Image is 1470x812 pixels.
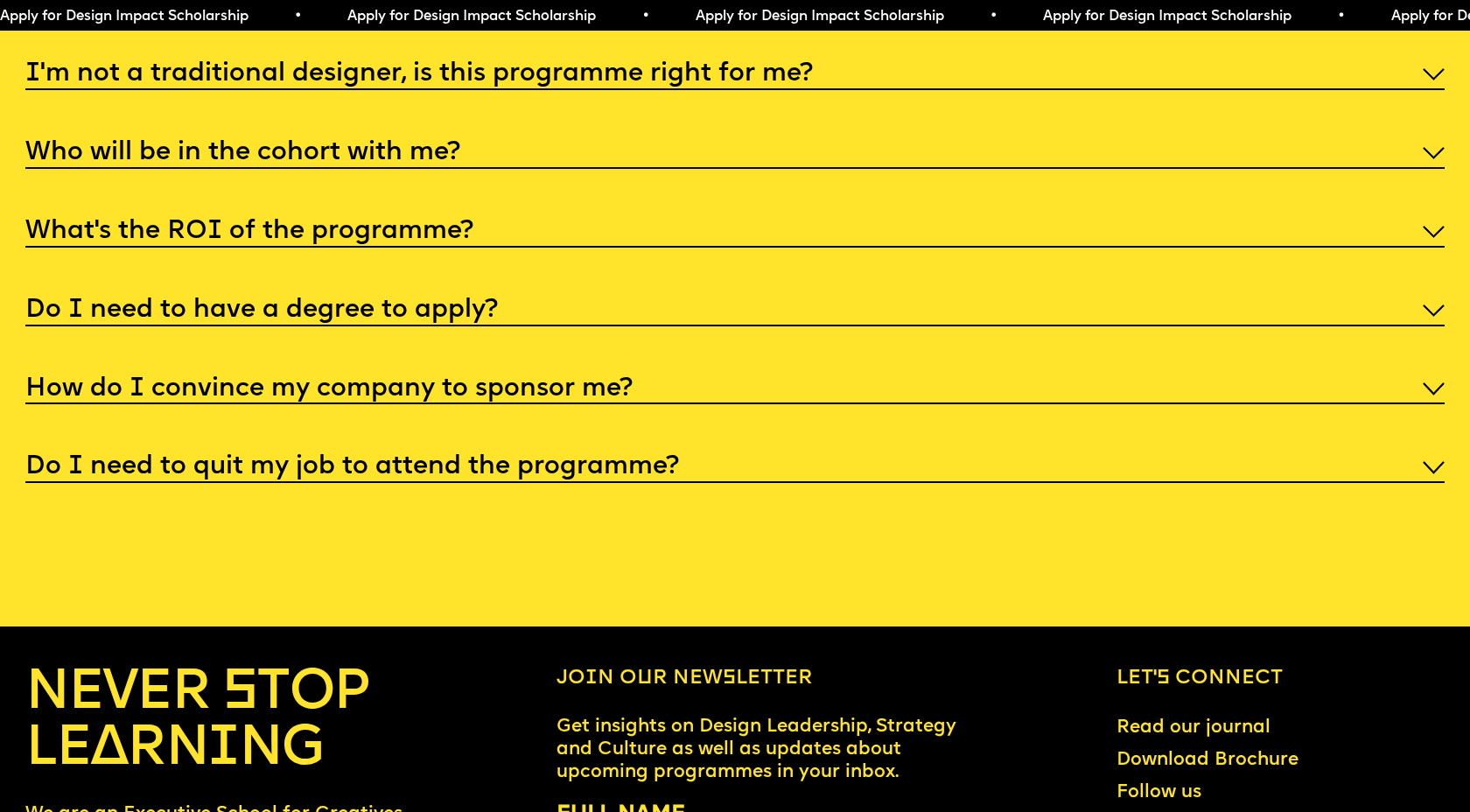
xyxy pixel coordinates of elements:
h6: Join our newsletter [556,667,963,691]
h5: How do I convince my company to sponsor me? [25,381,633,398]
h4: NEVER STOP LEARNING [25,667,403,779]
span: • [294,10,302,24]
span: • [1337,10,1345,24]
span: • [641,10,649,24]
a: Read our journal [1107,706,1281,749]
h6: Let’s connect [1116,667,1445,691]
a: Download Brochure [1107,738,1309,781]
span: • [990,10,997,24]
h5: Do I need to quit my job to attend the programme? [25,458,679,476]
div: Follow us [1116,781,1371,803]
p: Get insights on Design Leadership, Strategy and Culture as well as updates about upcoming program... [556,716,963,783]
h5: What’s the ROI of the programme? [25,223,473,241]
h5: I'm not a traditional designer, is this programme right for me? [25,66,813,83]
h5: Who will be in the cohort with me? [25,144,460,162]
h5: Do I need to have a degree to apply? [25,302,498,319]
